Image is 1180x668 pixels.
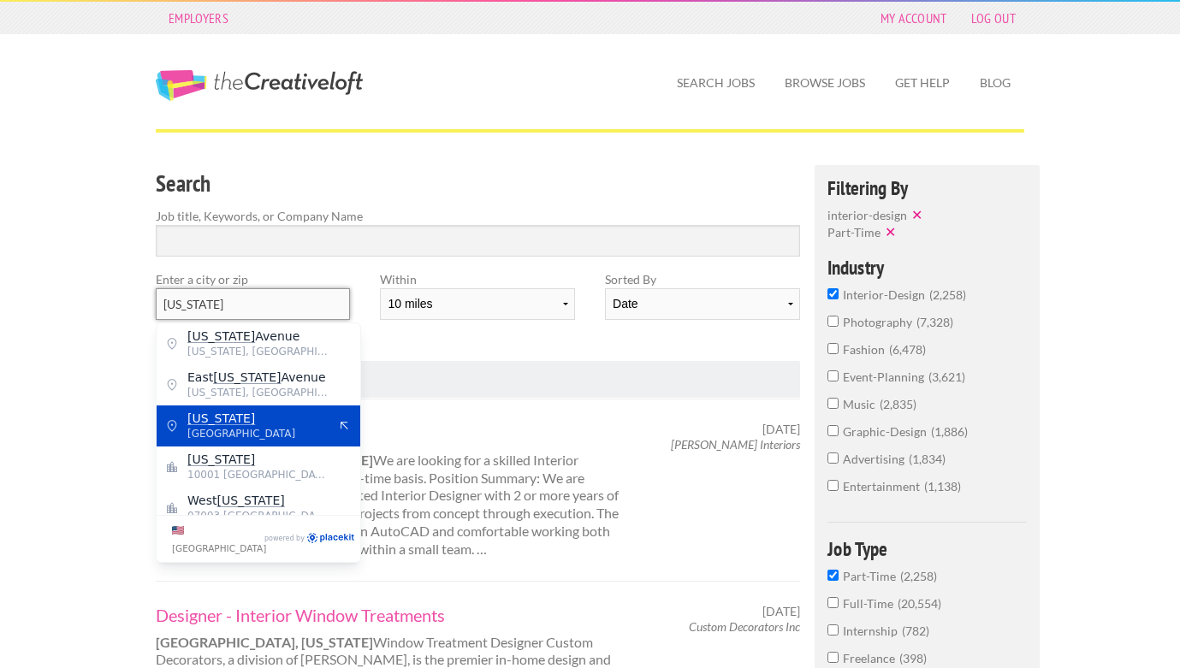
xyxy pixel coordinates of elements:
[762,604,800,619] span: [DATE]
[843,624,902,638] span: Internship
[187,426,328,441] span: [GEOGRAPHIC_DATA]
[156,207,800,225] label: Job title, Keywords, or Company Name
[843,287,929,302] span: interior-design
[187,493,328,508] span: West
[931,424,968,439] span: 1,886
[872,6,956,30] a: My Account
[843,342,889,357] span: fashion
[827,343,839,354] input: fashion6,478
[827,452,839,464] input: advertising1,834
[843,596,898,611] span: Full-Time
[898,596,941,611] span: 20,554
[336,418,352,434] button: Apply suggestion
[187,369,328,385] span: East Avenue
[843,452,909,466] span: advertising
[213,370,281,384] mark: [US_STATE]
[160,6,237,30] a: Employers
[172,543,266,553] span: [GEOGRAPHIC_DATA]
[827,208,907,222] span: interior-design
[827,480,839,491] input: entertainment1,138
[966,63,1024,103] a: Blog
[880,397,916,411] span: 2,835
[141,422,647,559] div: We are looking for a skilled Interior Designer to join our team on a part-time basis. Position Su...
[827,652,839,663] input: Freelance398
[881,223,904,240] button: ✕
[827,257,1027,277] h4: Industry
[899,651,927,665] span: 398
[762,422,800,437] span: [DATE]
[827,597,839,608] input: Full-Time20,554
[187,508,328,523] span: 07093 [GEOGRAPHIC_DATA]
[187,452,255,466] mark: [US_STATE]
[827,288,839,299] input: interior-design2,258
[156,168,800,200] h3: Search
[843,479,924,494] span: entertainment
[172,521,262,557] label: Change country
[605,288,799,320] select: Sort results by
[663,63,768,103] a: Search Jobs
[187,467,328,482] span: 10001 [GEOGRAPHIC_DATA]
[827,570,839,581] input: Part-Time2,258
[902,624,929,638] span: 782
[187,385,328,400] span: [US_STATE], [GEOGRAPHIC_DATA]
[156,70,363,101] a: The Creative Loft
[671,437,800,452] em: [PERSON_NAME] Interiors
[963,6,1024,30] a: Log Out
[827,178,1027,198] h4: Filtering By
[187,329,255,343] mark: [US_STATE]
[889,342,926,357] span: 6,478
[827,398,839,409] input: music2,835
[156,225,800,257] input: Search
[380,270,574,288] label: Within
[924,479,961,494] span: 1,138
[156,604,632,626] a: Designer - Interior Window Treatments
[843,397,880,411] span: music
[881,63,964,103] a: Get Help
[156,422,632,444] a: Interior Designer
[843,651,899,665] span: Freelance
[928,369,965,384] span: 3,621
[827,624,839,635] input: Internship782
[909,452,946,466] span: 1,834
[843,569,900,583] span: Part-Time
[827,370,839,381] input: event-planning3,621
[771,63,879,103] a: Browse Jobs
[843,424,931,439] span: graphic-design
[605,270,799,288] label: Sorted By
[187,328,328,344] span: Avenue
[843,315,916,329] span: photography
[827,225,881,239] span: Part-Time
[827,425,839,436] input: graphic-design1,886
[907,206,931,223] button: ✕
[827,539,1027,559] h4: Job Type
[264,532,305,546] span: Powered by
[843,369,928,384] span: event-planning
[929,287,966,302] span: 2,258
[156,270,350,288] label: Enter a city or zip
[900,569,937,583] span: 2,258
[187,411,255,425] mark: [US_STATE]
[916,315,953,329] span: 7,328
[156,634,373,650] strong: [GEOGRAPHIC_DATA], [US_STATE]
[187,344,328,359] span: [US_STATE], [GEOGRAPHIC_DATA]
[157,323,360,515] div: Address suggestions
[306,532,355,547] a: PlaceKit.io
[216,494,284,507] mark: [US_STATE]
[689,619,800,634] em: Custom Decorators Inc
[827,316,839,327] input: photography7,328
